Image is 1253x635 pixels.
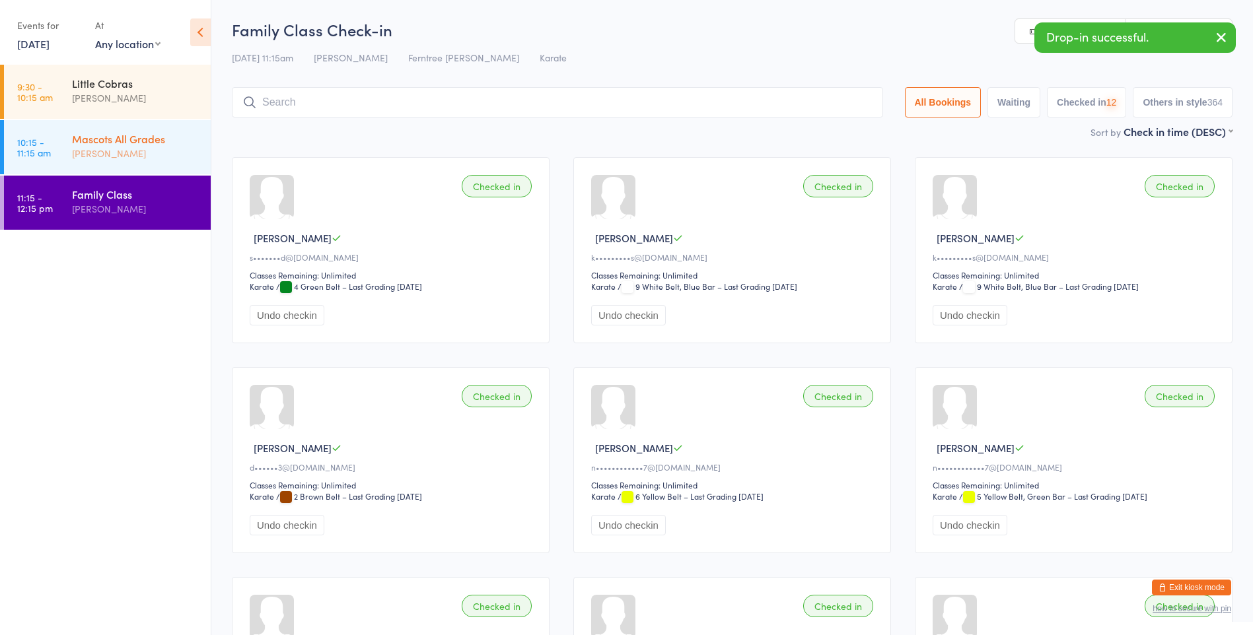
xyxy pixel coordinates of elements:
div: Checked in [462,385,532,407]
div: Checked in [1145,175,1215,197]
div: Mascots All Grades [72,131,199,146]
div: Checked in [803,385,873,407]
time: 9:30 - 10:15 am [17,81,53,102]
div: s•••••••d@[DOMAIN_NAME] [250,251,536,263]
button: All Bookings [905,87,982,117]
button: Checked in12 [1047,87,1126,117]
div: Classes Remaining: Unlimited [250,269,536,281]
div: Checked in [803,595,873,617]
a: 10:15 -11:15 amMascots All Grades[PERSON_NAME] [4,120,211,174]
div: n••••••••••••7@[DOMAIN_NAME] [591,461,877,473]
div: Checked in [1145,595,1215,617]
button: Undo checkin [591,305,666,325]
div: Karate [591,490,616,502]
span: Ferntree [PERSON_NAME] [408,51,519,64]
div: [PERSON_NAME] [72,90,199,106]
a: [DATE] [17,36,50,51]
div: Checked in [462,595,532,617]
div: [PERSON_NAME] [72,201,199,217]
span: / 5 Yellow Belt, Green Bar – Last Grading [DATE] [959,490,1147,502]
button: Undo checkin [933,515,1007,535]
button: Undo checkin [250,305,324,325]
span: / 6 Yellow Belt – Last Grading [DATE] [618,490,764,502]
span: [PERSON_NAME] [937,231,1015,245]
div: Classes Remaining: Unlimited [250,479,536,490]
button: Undo checkin [933,305,1007,325]
div: [PERSON_NAME] [72,146,199,161]
label: Sort by [1091,125,1121,139]
div: Checked in [1145,385,1215,407]
div: Classes Remaining: Unlimited [933,269,1219,281]
div: Karate [250,490,274,502]
div: Checked in [462,175,532,197]
div: Drop-in successful. [1034,22,1236,53]
span: Karate [540,51,567,64]
div: At [95,15,161,36]
div: Karate [591,281,616,292]
span: / 9 White Belt, Blue Bar – Last Grading [DATE] [618,281,797,292]
span: [PERSON_NAME] [314,51,388,64]
div: k•••••••••s@[DOMAIN_NAME] [591,251,877,263]
time: 11:15 - 12:15 pm [17,192,53,213]
span: / 9 White Belt, Blue Bar – Last Grading [DATE] [959,281,1139,292]
div: Classes Remaining: Unlimited [933,479,1219,490]
input: Search [232,87,883,117]
div: k•••••••••s@[DOMAIN_NAME] [933,251,1219,263]
h2: Family Class Check-in [232,18,1233,40]
button: Waiting [987,87,1040,117]
div: Karate [933,281,957,292]
span: [PERSON_NAME] [254,441,332,455]
div: Check in time (DESC) [1124,124,1233,139]
div: Karate [250,281,274,292]
div: Events for [17,15,82,36]
span: [DATE] 11:15am [232,51,293,64]
div: Any location [95,36,161,51]
div: Classes Remaining: Unlimited [591,269,877,281]
div: 364 [1207,97,1223,108]
span: [PERSON_NAME] [595,441,673,455]
a: 9:30 -10:15 amLittle Cobras[PERSON_NAME] [4,65,211,119]
div: n••••••••••••7@[DOMAIN_NAME] [933,461,1219,473]
span: [PERSON_NAME] [937,441,1015,455]
div: Little Cobras [72,76,199,90]
div: d••••••3@[DOMAIN_NAME] [250,461,536,473]
button: Others in style364 [1133,87,1233,117]
button: Undo checkin [591,515,666,535]
div: 12 [1106,97,1117,108]
span: / 2 Brown Belt – Last Grading [DATE] [276,490,422,502]
button: Exit kiosk mode [1152,580,1231,595]
button: Undo checkin [250,515,324,535]
div: Karate [933,490,957,502]
time: 10:15 - 11:15 am [17,137,51,158]
span: [PERSON_NAME] [595,231,673,245]
span: / 4 Green Belt – Last Grading [DATE] [276,281,422,292]
div: Family Class [72,187,199,201]
span: [PERSON_NAME] [254,231,332,245]
button: how to secure with pin [1153,604,1231,613]
div: Classes Remaining: Unlimited [591,479,877,490]
div: Checked in [803,175,873,197]
a: 11:15 -12:15 pmFamily Class[PERSON_NAME] [4,176,211,230]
